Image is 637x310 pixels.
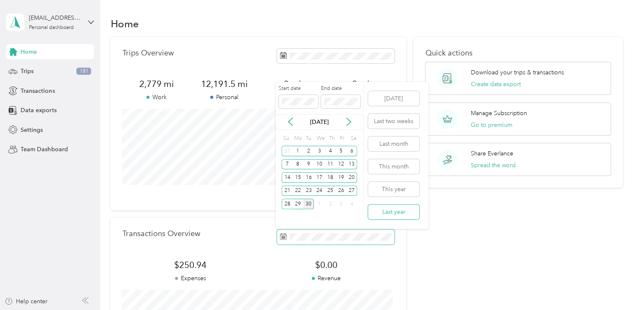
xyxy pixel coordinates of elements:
div: 8 [292,159,303,170]
p: Quick actions [425,49,611,58]
div: We [315,133,325,144]
div: 18 [325,172,336,183]
div: 28 [282,199,292,209]
p: Expenses [122,274,258,283]
div: 4 [325,146,336,156]
button: Spread the word [471,161,516,170]
iframe: Everlance-gr Chat Button Frame [590,263,637,310]
span: Trips [21,67,34,76]
button: This month [368,159,419,174]
div: 30 [303,199,314,209]
div: Th [328,133,336,144]
p: Manage Subscription [471,109,527,118]
div: 5 [336,146,347,156]
div: Su [282,133,290,144]
div: 3 [314,146,325,156]
span: Data exports [21,106,56,115]
span: 181 [76,68,91,75]
p: Revenue [258,274,394,283]
span: 0 mi [326,78,394,90]
div: 17 [314,172,325,183]
p: Share Everlance [471,149,513,158]
div: Fr [339,133,347,144]
div: 26 [336,186,347,196]
p: Transactions Overview [122,229,200,238]
div: 1 [292,146,303,156]
span: $250.94 [122,259,258,271]
div: 10 [314,159,325,170]
div: Sa [349,133,357,144]
div: 16 [303,172,314,183]
p: Other [258,93,326,102]
p: Trips Overview [122,49,173,58]
button: Create data export [471,80,521,89]
div: 14 [282,172,292,183]
span: Settings [21,126,43,134]
div: Personal dashboard [29,25,74,30]
p: Download your trips & transactions [471,68,564,77]
div: [EMAIL_ADDRESS][DOMAIN_NAME] [29,13,81,22]
button: This year [368,182,419,197]
div: 25 [325,186,336,196]
div: Mo [292,133,302,144]
span: Team Dashboard [21,145,68,154]
div: 7 [282,159,292,170]
div: 2 [325,199,336,209]
p: Work [122,93,190,102]
label: End date [321,85,360,92]
div: 22 [292,186,303,196]
div: 11 [325,159,336,170]
button: Last year [368,205,419,219]
div: 4 [346,199,357,209]
div: 13 [346,159,357,170]
button: Last month [368,137,419,151]
h1: Home [110,19,138,28]
span: $0.00 [258,259,394,271]
span: Transactions [21,87,55,95]
div: 12 [336,159,347,170]
div: 9 [303,159,314,170]
span: 0 mi [258,78,326,90]
label: Start date [279,85,318,92]
div: 29 [292,199,303,209]
div: 23 [303,186,314,196]
div: 6 [346,146,357,156]
div: 27 [346,186,357,196]
span: 2,779 mi [122,78,190,90]
button: [DATE] [368,91,419,106]
button: Help center [5,297,47,306]
button: Go to premium [471,121,512,129]
button: Last two weeks [368,114,419,129]
span: 12,191.5 mi [191,78,258,90]
p: [DATE] [302,118,337,126]
div: 19 [336,172,347,183]
p: Personal [191,93,258,102]
span: Home [21,47,37,56]
div: 21 [282,186,292,196]
div: 1 [314,199,325,209]
div: 15 [292,172,303,183]
div: 31 [282,146,292,156]
div: 2 [303,146,314,156]
div: 20 [346,172,357,183]
div: Tu [304,133,312,144]
div: 24 [314,186,325,196]
div: 3 [336,199,347,209]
